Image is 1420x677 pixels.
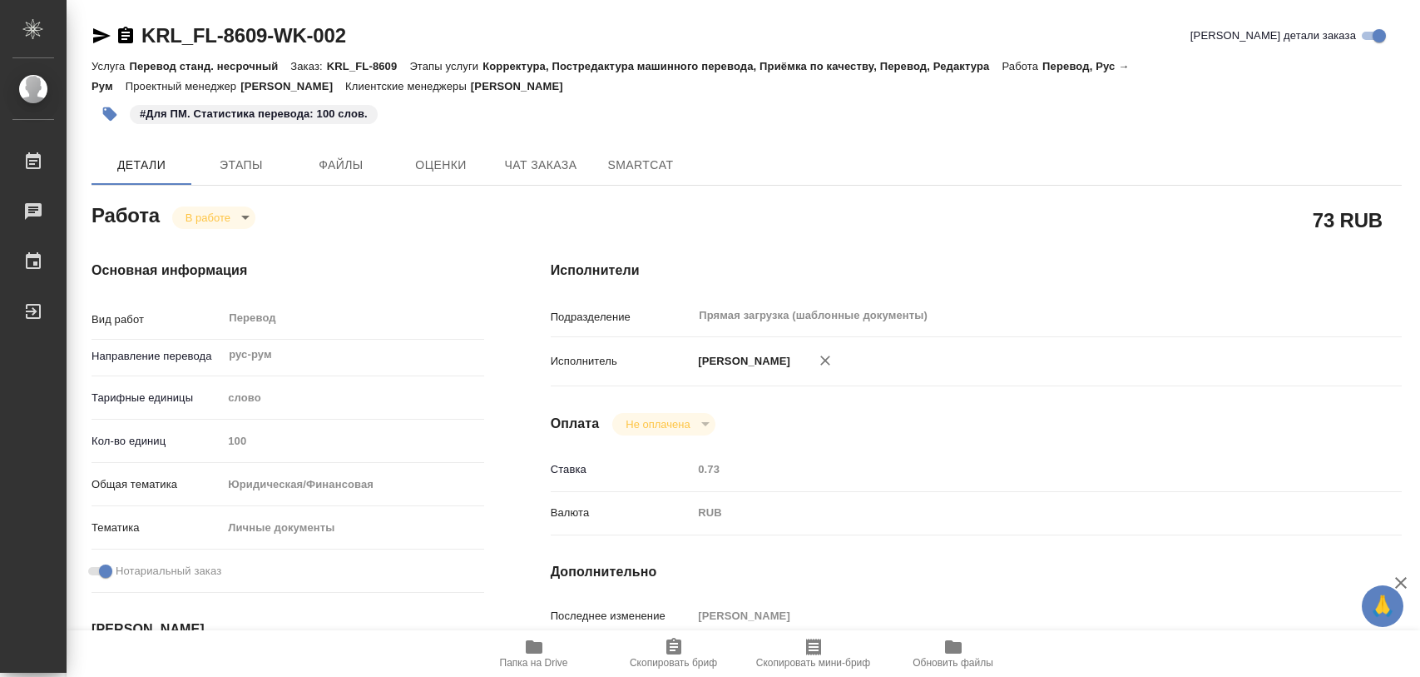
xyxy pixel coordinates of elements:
span: Чат заказа [501,155,581,176]
span: Файлы [301,155,381,176]
p: #Для ПМ. Статистика перевода: 100 слов. [140,106,368,122]
span: Этапы [201,155,281,176]
p: Корректура, Постредактура машинного перевода, Приёмка по качеству, Перевод, Редактура [482,60,1002,72]
input: Пустое поле [692,457,1330,481]
span: Для ПМ. Статистика перевода: 100 слов. [128,106,379,120]
button: Папка на Drive [464,630,604,677]
p: Исполнитель [551,353,693,370]
h4: Исполнители [551,261,1402,281]
p: [PERSON_NAME] [692,353,790,370]
p: Заказ: [290,60,326,72]
button: Скопировать ссылку [116,26,136,46]
p: Услуга [92,60,129,72]
span: Нотариальный заказ [116,563,221,580]
div: В работе [612,413,715,436]
p: Направление перевода [92,348,222,365]
span: 🙏 [1368,589,1397,624]
p: Тематика [92,520,222,536]
span: Обновить файлы [913,657,993,669]
button: В работе [181,211,235,225]
button: Не оплачена [621,417,695,431]
button: Скопировать мини-бриф [744,630,883,677]
p: Вид работ [92,311,222,328]
p: Общая тематика [92,476,222,493]
p: Работа [1002,60,1042,72]
span: Папка на Drive [500,657,568,669]
h2: Работа [92,199,160,229]
span: Скопировать бриф [630,657,717,669]
h2: 73 RUB [1313,206,1383,234]
span: [PERSON_NAME] детали заказа [1190,27,1356,44]
div: Личные документы [222,514,483,542]
p: Кол-во единиц [92,433,222,450]
h4: [PERSON_NAME] [92,620,484,640]
a: KRL_FL-8609-WK-002 [141,24,346,47]
span: Оценки [401,155,481,176]
span: Детали [101,155,181,176]
div: В работе [172,207,255,229]
p: Подразделение [551,309,693,326]
p: Ставка [551,461,693,478]
div: Юридическая/Финансовая [222,470,483,499]
h4: Дополнительно [551,562,1402,582]
button: Обновить файлы [883,630,1023,677]
p: Проектный менеджер [126,80,240,92]
h4: Основная информация [92,261,484,281]
p: [PERSON_NAME] [240,80,345,92]
h4: Оплата [551,414,600,434]
div: RUB [692,499,1330,527]
input: Пустое поле [222,429,483,453]
p: Валюта [551,505,693,521]
span: SmartCat [601,155,680,176]
p: Этапы услуги [409,60,482,72]
button: Скопировать ссылку для ЯМессенджера [92,26,111,46]
p: Клиентские менеджеры [345,80,471,92]
div: слово [222,384,483,412]
button: Добавить тэг [92,96,128,132]
input: Пустое поле [692,604,1330,628]
button: 🙏 [1362,585,1403,627]
p: Последнее изменение [551,608,693,625]
p: Перевод станд. несрочный [129,60,290,72]
button: Удалить исполнителя [807,342,844,379]
p: Тарифные единицы [92,390,222,406]
p: KRL_FL-8609 [327,60,410,72]
span: Скопировать мини-бриф [756,657,870,669]
button: Скопировать бриф [604,630,744,677]
p: [PERSON_NAME] [471,80,576,92]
